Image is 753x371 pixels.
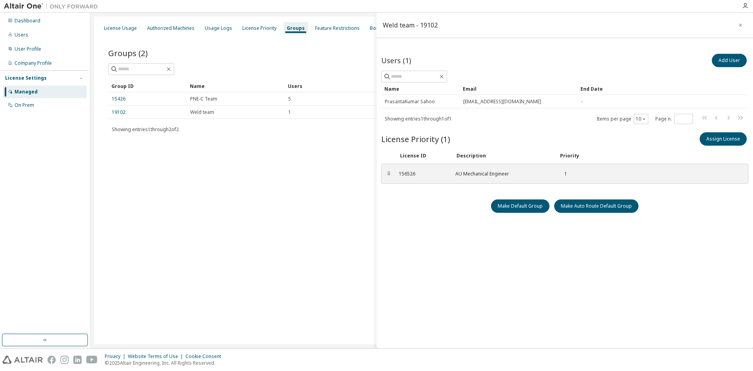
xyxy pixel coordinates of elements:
div: Groups [287,25,305,31]
button: Add User [712,54,747,67]
div: Name [384,82,457,95]
img: linkedin.svg [73,356,82,364]
div: License Usage [104,25,137,31]
div: Cookie Consent [186,353,226,360]
img: instagram.svg [60,356,69,364]
span: Page n. [655,114,693,124]
span: - [581,99,582,105]
div: AU Mechanical Engineer [455,171,549,177]
div: Website Terms of Use [128,353,186,360]
div: Users [15,32,28,38]
div: Authorized Machines [147,25,195,31]
span: PNE-C Team [190,96,217,102]
div: On Prem [15,102,34,108]
div: End Date [580,82,722,95]
div: Borrow Settings [370,25,406,31]
div: Dashboard [15,18,40,24]
span: [EMAIL_ADDRESS][DOMAIN_NAME] [463,99,541,105]
span: 5 [288,96,291,102]
div: License Settings [5,75,47,81]
div: Users [288,80,713,92]
img: youtube.svg [86,356,98,364]
a: 15426 [112,96,125,102]
div: Company Profile [15,60,52,66]
button: Make Auto Route Default Group [554,199,638,213]
div: Email [463,82,574,95]
span: Showing entries 1 through 1 of 1 [385,115,452,122]
div: Name [190,80,282,92]
span: Groups (2) [108,48,148,58]
div: 1 [559,171,567,177]
a: 19102 [112,109,125,115]
span: PrasantaKumar Sahoo [385,99,435,105]
span: License Priority (1) [381,133,450,144]
div: License Priority [242,25,276,31]
span: Users (1) [381,56,411,65]
span: 1 [288,109,291,115]
div: Group ID [111,80,184,92]
button: 10 [636,116,646,122]
div: Priority [560,153,579,159]
button: Make Default Group [491,199,549,213]
div: Managed [15,89,38,95]
div: Weld team - 19102 [383,22,438,28]
div: 156526 [399,171,446,177]
div: Usage Logs [205,25,232,31]
img: altair_logo.svg [2,356,43,364]
span: Items per page [597,114,648,124]
button: Assign License [700,132,747,146]
div: User Profile [15,46,41,52]
span: Weld team [190,109,214,115]
img: facebook.svg [47,356,56,364]
div: Privacy [105,353,128,360]
div: Description [457,153,551,159]
div: Feature Restrictions [315,25,360,31]
div: ⠿ [386,171,391,177]
div: License ID [400,153,447,159]
p: © 2025 Altair Engineering, Inc. All Rights Reserved. [105,360,226,366]
img: Altair One [4,2,102,10]
span: Showing entries 1 through 2 of 2 [112,126,179,133]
